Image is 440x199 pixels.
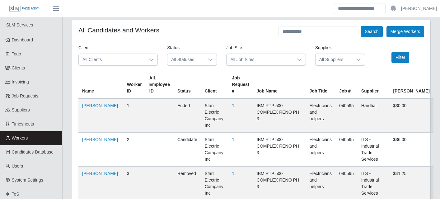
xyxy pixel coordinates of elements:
[12,51,21,56] span: Todo
[82,103,118,108] a: [PERSON_NAME]
[12,93,39,98] span: Job Requests
[315,45,332,51] label: Supplier:
[306,98,336,133] td: Electricians and helpers
[79,54,145,65] span: All Clients
[253,71,306,99] th: Job Name
[78,71,123,99] th: Name
[232,137,235,142] a: 1
[226,45,243,51] label: Job Site:
[146,71,174,99] th: Alt. Employee ID
[82,171,118,176] a: [PERSON_NAME]
[232,103,235,108] a: 1
[389,71,433,99] th: [PERSON_NAME]
[167,45,181,51] label: Status:
[358,133,390,167] td: ITS - Industrial Trade Services
[6,22,33,27] span: SLM Services
[358,71,390,99] th: Supplier
[306,133,336,167] td: Electricians and helpers
[361,26,382,37] button: Search
[12,149,54,154] span: Candidates Database
[174,71,201,99] th: Status
[123,98,146,133] td: 1
[174,98,201,133] td: ended
[227,54,293,65] span: All Job Sites
[12,65,25,70] span: Clients
[12,107,30,112] span: Suppliers
[9,5,40,12] img: SLM Logo
[232,171,235,176] a: 1
[82,137,118,142] a: [PERSON_NAME]
[174,133,201,167] td: candidate
[401,5,437,12] a: [PERSON_NAME]
[386,26,424,37] button: Merge Workers
[12,135,28,140] span: Workers
[253,133,306,167] td: IBM RTP 500 COMPLEX RENO PH 3
[306,71,336,99] th: Job Title
[316,54,352,65] span: All Suppliers
[12,37,33,42] span: Dashboard
[389,98,433,133] td: $30.00
[78,26,159,34] h4: All Candidates and Workers
[335,133,358,167] td: 040595
[78,45,91,51] label: Client:
[12,192,19,197] span: ToS
[334,3,386,14] input: Search
[335,71,358,99] th: Job #
[123,71,146,99] th: Worker ID
[228,71,253,99] th: Job Request #
[201,71,228,99] th: Client
[167,54,204,65] span: All Statuses
[253,98,306,133] td: IBM RTP 500 COMPLEX RENO PH 3
[12,163,23,168] span: Users
[389,133,433,167] td: $36.00
[335,98,358,133] td: 040595
[201,133,228,167] td: Starr Electric Company Inc
[358,98,390,133] td: Hardhat
[123,133,146,167] td: 2
[201,98,228,133] td: Starr Electric Company Inc
[12,79,29,84] span: Invoicing
[12,178,43,182] span: System Settings
[12,121,34,126] span: Timesheets
[391,52,409,63] button: Filter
